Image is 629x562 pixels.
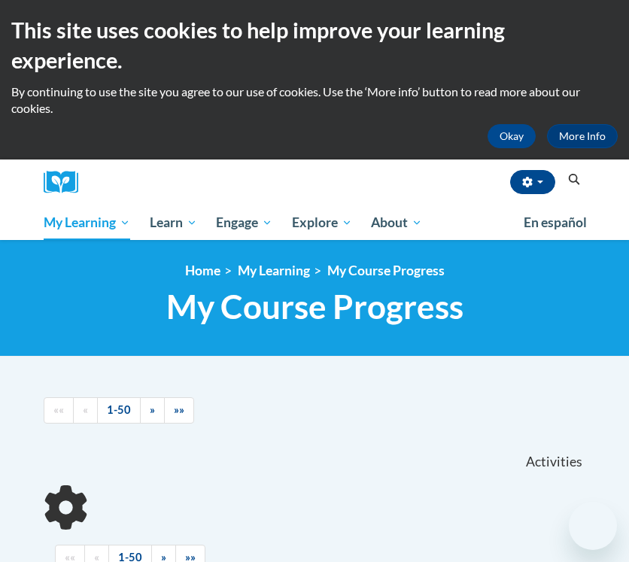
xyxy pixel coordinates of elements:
a: Previous [73,397,98,424]
span: » [150,403,155,416]
button: Account Settings [510,170,555,194]
a: My Course Progress [327,263,445,278]
img: Logo brand [44,171,89,194]
h2: This site uses cookies to help improve your learning experience. [11,15,618,76]
a: Next [140,397,165,424]
a: Begining [44,397,74,424]
a: More Info [547,124,618,148]
a: En español [514,207,597,238]
a: About [362,205,433,240]
a: 1-50 [97,397,141,424]
span: My Course Progress [166,287,463,327]
iframe: Button to launch messaging window [569,502,617,550]
p: By continuing to use the site you agree to our use of cookies. Use the ‘More info’ button to read... [11,84,618,117]
span: About [371,214,422,232]
a: Learn [140,205,207,240]
span: »» [174,403,184,416]
span: Activities [526,454,582,470]
a: End [164,397,194,424]
span: En español [524,214,587,230]
span: Explore [292,214,352,232]
span: Engage [216,214,272,232]
button: Search [563,171,585,189]
a: My Learning [238,263,310,278]
span: My Learning [44,214,130,232]
div: Main menu [32,205,597,240]
a: My Learning [34,205,140,240]
a: Home [185,263,220,278]
span: «« [53,403,64,416]
span: Learn [150,214,197,232]
span: « [83,403,88,416]
button: Okay [488,124,536,148]
a: Engage [206,205,282,240]
a: Cox Campus [44,171,89,194]
a: Explore [282,205,362,240]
